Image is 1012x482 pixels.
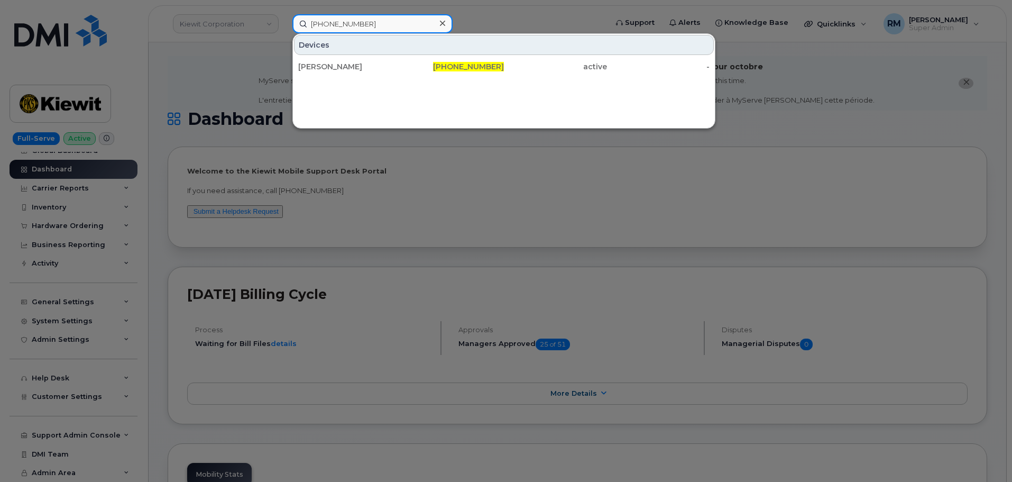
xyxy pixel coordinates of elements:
iframe: Messenger Launcher [966,436,1004,474]
div: active [504,61,607,72]
span: [PHONE_NUMBER] [433,62,504,71]
div: Devices [294,35,714,55]
a: [PERSON_NAME][PHONE_NUMBER]active- [294,57,714,76]
div: - [607,61,710,72]
div: [PERSON_NAME] [298,61,401,72]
